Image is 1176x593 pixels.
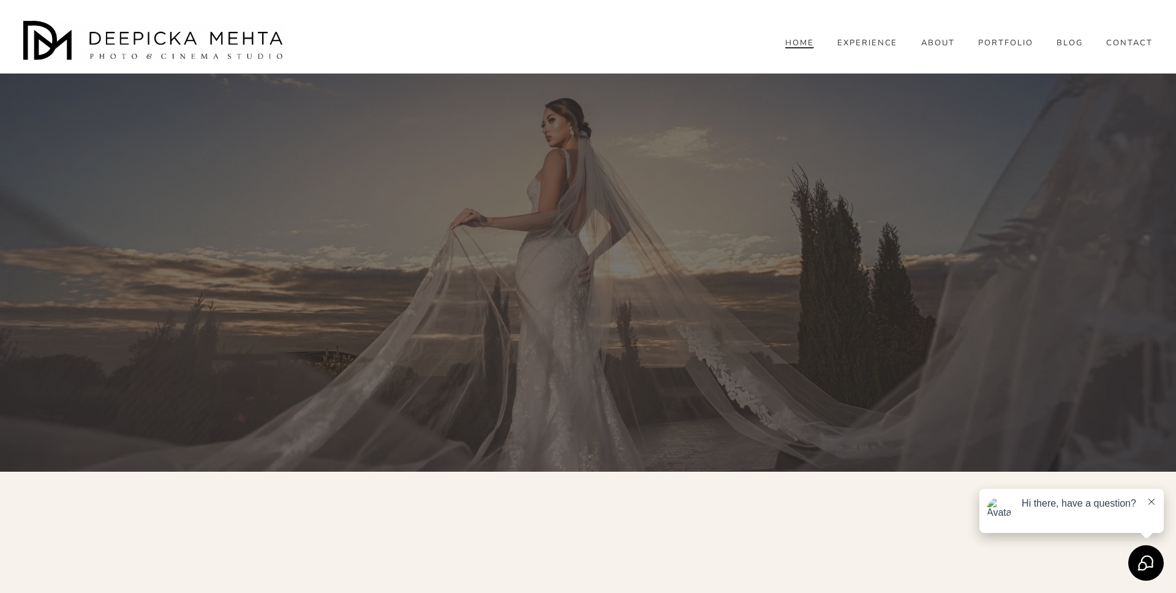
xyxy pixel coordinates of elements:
[1057,39,1083,48] span: BLOG
[1106,38,1153,49] a: CONTACT
[978,38,1033,49] a: PORTFOLIO
[785,38,814,49] a: HOME
[23,21,287,64] img: Austin Wedding Photographer - Deepicka Mehta Photography &amp; Cinematography
[921,38,955,49] a: ABOUT
[1057,38,1083,49] a: folder dropdown
[837,38,898,49] a: EXPERIENCE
